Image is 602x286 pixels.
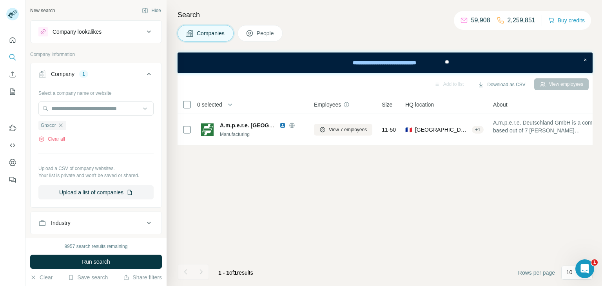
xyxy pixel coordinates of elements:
span: 1 - 1 [218,270,229,276]
button: Search [6,50,19,64]
div: Company [51,70,74,78]
iframe: Banner [178,52,593,73]
span: About [493,101,508,109]
span: HQ location [405,101,434,109]
button: Use Surfe API [6,138,19,152]
span: Run search [82,258,110,266]
p: Your list is private and won't be saved or shared. [38,172,154,179]
div: Select a company name or website [38,87,154,97]
button: Industry [31,214,161,232]
button: Download as CSV [472,79,531,91]
button: Buy credits [548,15,585,26]
button: Share filters [123,273,162,281]
iframe: Intercom live chat [575,259,594,278]
button: Use Surfe on LinkedIn [6,121,19,135]
button: Clear [30,273,53,281]
img: Logo of A.m.p.e.r.e. Deutschland [201,123,214,136]
span: A.m.p.e.r.e. [GEOGRAPHIC_DATA] [220,122,309,129]
span: [GEOGRAPHIC_DATA], [GEOGRAPHIC_DATA]-l'Aumône [415,126,469,134]
button: Clear all [38,136,65,143]
span: Size [382,101,392,109]
div: 1 [79,71,88,78]
button: Upload a list of companies [38,185,154,199]
span: Gnxcor [41,122,56,129]
div: 9957 search results remaining [65,243,128,250]
span: View 7 employees [329,126,367,133]
div: Industry [51,219,71,227]
span: Rows per page [518,269,555,277]
div: New search [30,7,55,14]
span: of [229,270,234,276]
div: + 1 [472,126,484,133]
h4: Search [178,9,593,20]
span: People [257,29,275,37]
span: 1 [234,270,237,276]
p: 59,908 [471,16,490,25]
p: 10 [566,268,573,276]
button: View 7 employees [314,124,372,136]
span: 🇫🇷 [405,126,412,134]
span: Companies [197,29,225,37]
img: LinkedIn logo [279,122,286,129]
div: Company lookalikes [53,28,102,36]
p: Upload a CSV of company websites. [38,165,154,172]
p: 2,259,851 [508,16,535,25]
span: 11-50 [382,126,396,134]
button: Feedback [6,173,19,187]
button: Save search [68,273,108,281]
span: 0 selected [197,101,222,109]
div: Manufacturing [220,131,305,138]
span: 1 [591,259,598,266]
button: Run search [30,255,162,269]
button: Quick start [6,33,19,47]
button: Dashboard [6,156,19,170]
span: results [218,270,253,276]
p: Company information [30,51,162,58]
button: Company lookalikes [31,22,161,41]
span: Employees [314,101,341,109]
button: Enrich CSV [6,67,19,81]
button: Company1 [31,65,161,87]
button: Hide [136,5,167,16]
button: My lists [6,85,19,99]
